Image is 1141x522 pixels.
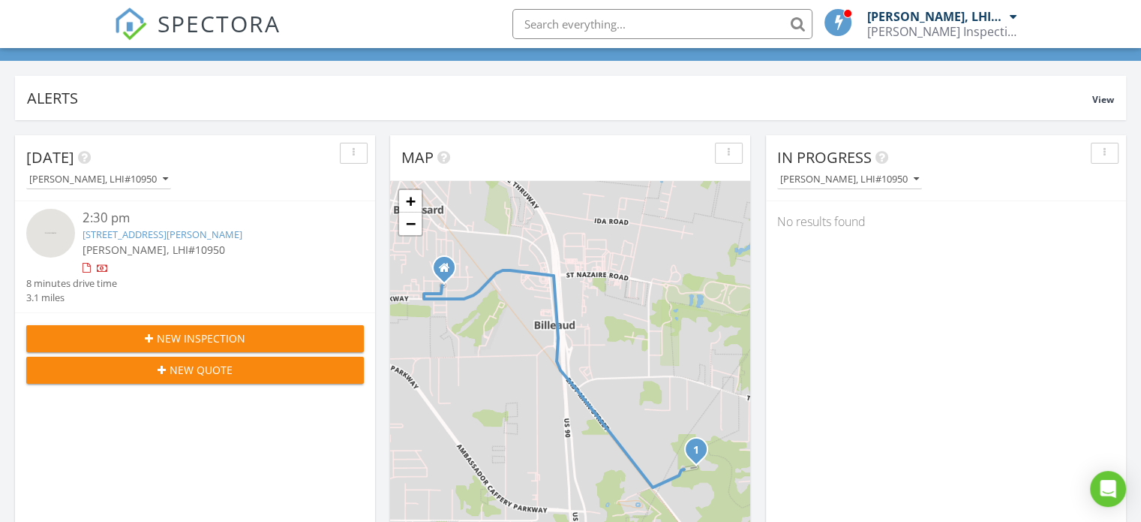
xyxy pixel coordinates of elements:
span: [DATE] [26,147,74,167]
div: Open Intercom Messenger [1090,471,1126,507]
a: [STREET_ADDRESS][PERSON_NAME] [83,228,242,241]
span: New Quote [170,362,233,378]
button: New Quote [26,357,364,384]
span: View [1092,93,1114,106]
a: Zoom out [399,213,422,235]
span: In Progress [777,147,872,167]
div: 8 minutes drive time [26,276,117,291]
button: New Inspection [26,325,364,352]
span: New Inspection [157,330,245,346]
div: 106 Caneview dr, , Broussard LA 70518 [444,267,453,276]
div: [PERSON_NAME], LHI#10950 [29,174,168,185]
i: 1 [693,445,699,456]
input: Search everything... [512,9,812,39]
div: No results found [766,201,1126,242]
a: Zoom in [399,190,422,213]
span: Map [401,147,434,167]
button: [PERSON_NAME], LHI#10950 [26,170,171,190]
img: The Best Home Inspection Software - Spectora [114,8,147,41]
div: Alerts [27,88,1092,108]
button: [PERSON_NAME], LHI#10950 [777,170,922,190]
div: 104 harvest falls dr, Broussard , La 70518 [696,449,705,458]
span: SPECTORA [158,8,281,39]
a: 2:30 pm [STREET_ADDRESS][PERSON_NAME] [PERSON_NAME], LHI#10950 8 minutes drive time 3.1 miles [26,209,364,305]
a: SPECTORA [114,20,281,52]
div: Bernard's Inspection Services [867,24,1017,39]
span: [PERSON_NAME], LHI#10950 [83,243,225,257]
div: 2:30 pm [83,209,336,228]
div: [PERSON_NAME], LHI#10950 [780,174,919,185]
img: streetview [26,209,75,258]
div: [PERSON_NAME], LHI#10950 [867,9,1006,24]
div: 3.1 miles [26,291,117,305]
